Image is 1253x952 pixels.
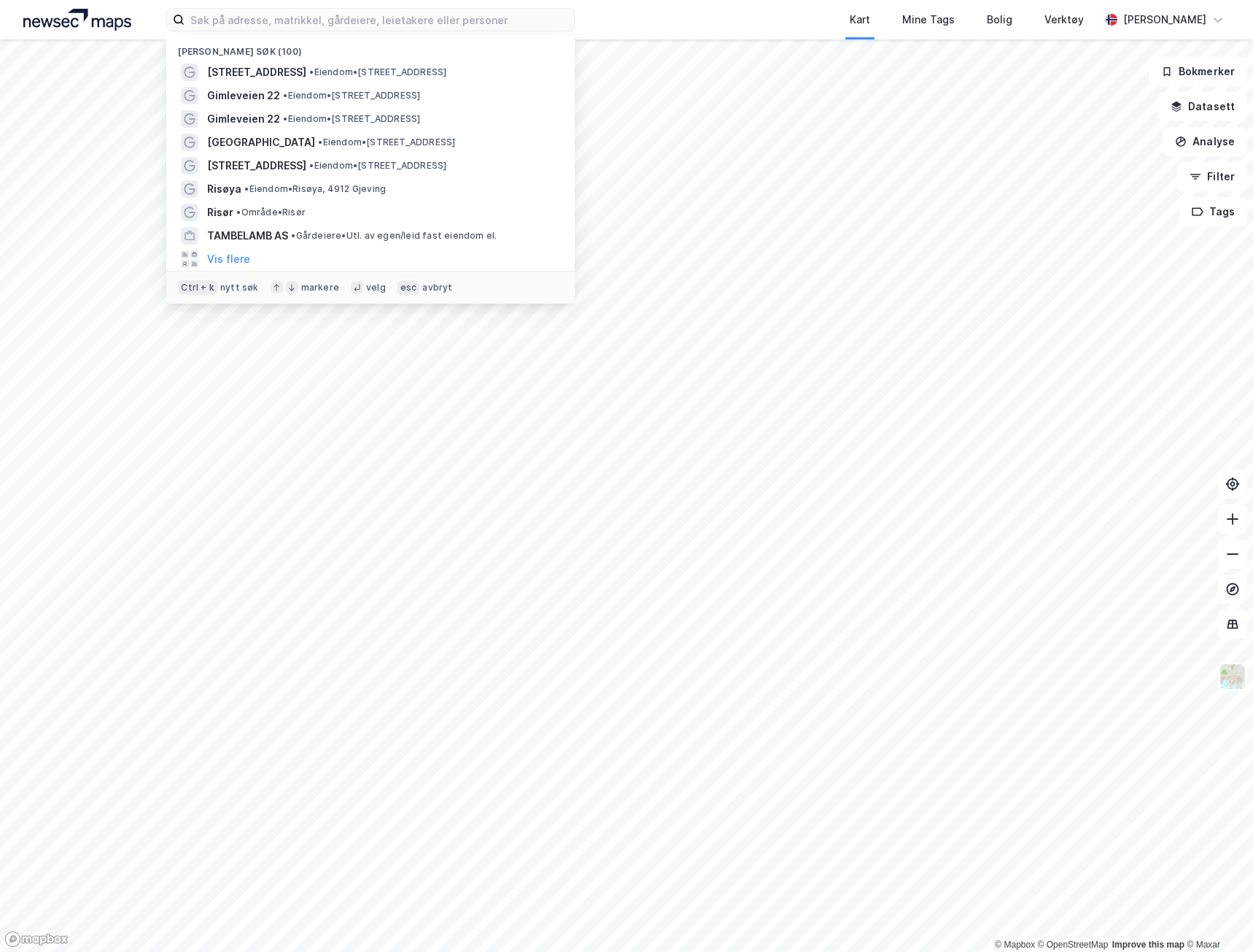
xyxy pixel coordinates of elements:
[244,183,249,194] span: •
[23,9,131,31] img: logo.a4113a55bc3d86da70a041830d287a7e.svg
[422,282,452,293] div: avbryt
[1123,11,1206,28] div: [PERSON_NAME]
[207,110,280,128] span: Gimleveien 22
[1180,882,1253,952] iframe: Chat Widget
[207,250,250,268] button: Vis flere
[309,66,446,78] span: Eiendom • [STREET_ADDRESS]
[987,11,1012,28] div: Bolig
[309,160,446,172] span: Eiendom • [STREET_ADDRESS]
[283,90,420,101] span: Eiendom • [STREET_ADDRESS]
[1149,57,1247,86] button: Bokmerker
[1038,940,1109,950] a: OpenStreetMap
[1219,663,1246,691] img: Z
[1158,92,1247,121] button: Datasett
[166,34,575,61] div: [PERSON_NAME] søk (100)
[185,9,574,31] input: Søk på adresse, matrikkel, gårdeiere, leietakere eller personer
[1044,11,1084,28] div: Verktøy
[207,134,315,151] span: [GEOGRAPHIC_DATA]
[283,113,287,124] span: •
[995,940,1035,950] a: Mapbox
[1177,162,1247,191] button: Filter
[207,157,306,174] span: [STREET_ADDRESS]
[850,11,870,28] div: Kart
[318,137,322,147] span: •
[236,207,306,218] span: Område • Risør
[318,137,455,148] span: Eiendom • [STREET_ADDRESS]
[366,282,386,293] div: velg
[1163,127,1247,156] button: Analyse
[207,64,306,81] span: [STREET_ADDRESS]
[283,90,287,101] span: •
[244,183,386,195] span: Eiendom • Risøya, 4912 Gjeving
[291,230,295,241] span: •
[309,160,314,171] span: •
[902,11,955,28] div: Mine Tags
[309,66,314,77] span: •
[1179,197,1247,226] button: Tags
[283,113,420,125] span: Eiendom • [STREET_ADDRESS]
[207,87,280,104] span: Gimleveien 22
[207,180,241,198] span: Risøya
[207,227,288,245] span: TAMBELAMB AS
[178,280,217,295] div: Ctrl + k
[220,282,259,293] div: nytt søk
[1112,940,1184,950] a: Improve this map
[291,230,497,242] span: Gårdeiere • Utl. av egen/leid fast eiendom el.
[1180,882,1253,952] div: Kontrollprogram for chat
[397,280,420,295] div: esc
[4,931,69,948] a: Mapbox homepage
[236,207,241,218] span: •
[207,204,233,221] span: Risør
[301,282,339,293] div: markere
